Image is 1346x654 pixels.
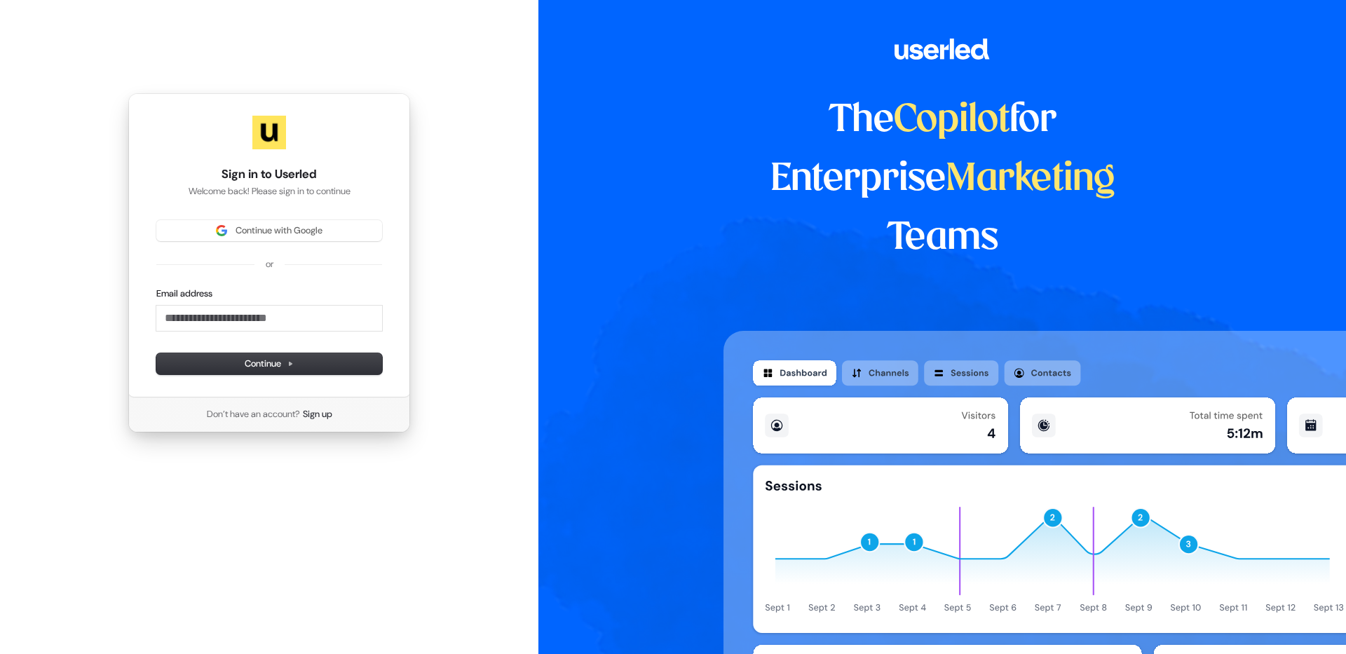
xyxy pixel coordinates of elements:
button: Sign in with GoogleContinue with Google [156,220,382,241]
span: Copilot [894,102,1009,139]
h1: The for Enterprise Teams [723,91,1162,268]
button: Continue [156,353,382,374]
span: Don’t have an account? [207,408,300,421]
p: Welcome back! Please sign in to continue [156,185,382,198]
label: Email address [156,287,212,300]
p: or [266,258,273,271]
h1: Sign in to Userled [156,166,382,183]
img: Userled [252,116,286,149]
span: Continue with Google [236,224,322,237]
a: Sign up [303,408,332,421]
span: Marketing [946,161,1115,198]
img: Sign in with Google [216,225,227,236]
span: Continue [245,357,294,370]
